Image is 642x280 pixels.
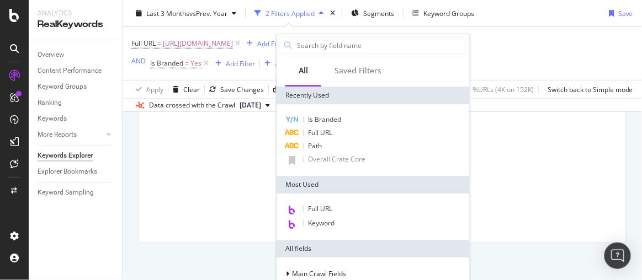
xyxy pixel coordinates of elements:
span: Full URL [308,204,332,213]
div: Keywords [38,113,67,125]
div: Save Changes [220,84,264,94]
div: 2.52 % URLs ( 4K on 152K ) [458,84,534,94]
button: [DATE] [235,99,274,112]
div: Saved Filters [335,65,381,76]
a: Keyword Sampling [38,187,114,198]
button: Keyword Groups [408,4,479,22]
span: Is Branded [150,58,183,68]
div: Keyword Groups [38,81,87,93]
div: RealKeywords [38,18,113,31]
span: Is Branded [308,115,341,124]
div: times [328,8,337,19]
div: Ranking [38,97,62,109]
span: vs Prev. Year [189,8,227,18]
div: Overview [38,49,64,61]
button: Last 3 MonthsvsPrev. Year [131,4,241,22]
div: Recently Used [277,87,470,104]
span: Full URL [131,39,156,48]
button: AND [131,56,146,66]
button: Save Changes [205,80,264,98]
div: All [299,65,308,76]
span: Main Crawl Fields [292,270,346,279]
div: 2 Filters Applied [266,8,315,18]
span: Yes [190,56,201,71]
div: All fields [277,240,470,257]
a: Overview [38,49,114,61]
a: Explorer Bookmarks [38,166,114,177]
div: Data crossed with the Crawl [149,100,235,110]
div: Explorer Bookmarks [38,166,97,177]
div: Apply [146,84,163,94]
span: Segments [363,8,394,18]
button: Add Filter Group [260,57,325,70]
a: Content Performance [38,65,114,77]
button: Add Filter [211,57,255,70]
div: Add Filter Group [275,58,325,68]
button: Add Filter [242,37,286,50]
div: Add Filter [226,58,255,68]
span: Path [308,141,322,150]
a: Keywords Explorer [38,150,114,161]
span: = [157,39,161,48]
div: Save [618,8,633,18]
div: Switch back to Simple mode [548,84,633,94]
div: Clear [183,84,200,94]
input: Search by field name [296,37,467,53]
span: Keyword [308,218,335,228]
div: Keywords Explorer [38,150,93,161]
a: More Reports [38,129,103,141]
button: Save [604,4,633,22]
button: 2 Filters Applied [250,4,328,22]
a: Keyword Groups [38,81,114,93]
div: Keyword Groups [423,8,474,18]
button: Clone [269,80,302,98]
div: Keyword Sampling [38,187,94,198]
span: 2025 Sep. 14th [240,100,261,110]
span: Full URL [308,128,332,137]
span: Overall Crate Core [308,154,365,164]
div: More Reports [38,129,77,141]
a: Keywords [38,113,114,125]
button: Segments [347,4,399,22]
button: Apply [131,80,163,98]
span: [URL][DOMAIN_NAME] [163,36,233,51]
a: Ranking [38,97,114,109]
span: = [185,58,189,68]
button: Switch back to Simple mode [543,80,633,98]
div: Content Performance [38,65,102,77]
div: Most Used [277,176,470,193]
span: Last 3 Months [146,8,189,18]
div: Add Filter [257,39,286,48]
button: Clear [168,80,200,98]
div: Analytics [38,9,113,18]
div: Open Intercom Messenger [604,243,631,269]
